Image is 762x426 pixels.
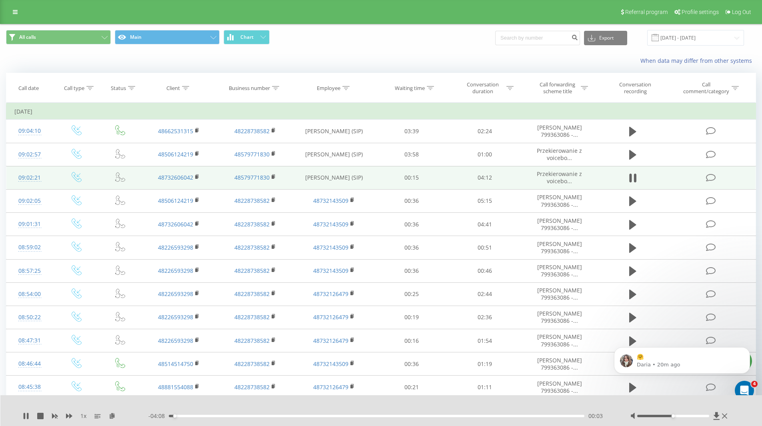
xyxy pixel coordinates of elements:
td: 05:15 [448,189,522,212]
a: 48228738582 [234,244,270,251]
td: 00:51 [448,236,522,259]
span: [PERSON_NAME] 799363086 -... [537,333,582,348]
div: 09:02:21 [14,170,45,186]
a: 48732126479 [313,383,348,391]
span: 1 x [80,412,86,420]
div: Conversation recording [609,81,661,95]
a: 48228738582 [234,220,270,228]
a: 48228738582 [234,127,270,135]
a: 48506124219 [158,197,193,204]
a: 48732606042 [158,220,193,228]
td: [PERSON_NAME] (SIP) [293,143,375,166]
td: 03:58 [375,143,448,166]
span: [PERSON_NAME] 799363086 -... [537,310,582,324]
td: 00:36 [375,213,448,236]
td: 03:39 [375,120,448,143]
input: Search by number [495,31,580,45]
iframe: Intercom notifications message [602,330,762,404]
span: [PERSON_NAME] 799363086 -... [537,240,582,255]
div: 08:46:44 [14,356,45,372]
div: Status [111,85,126,92]
button: Main [115,30,220,44]
div: 08:50:22 [14,310,45,325]
td: 00:36 [375,259,448,282]
a: 48732143509 [313,220,348,228]
td: 01:00 [448,143,522,166]
a: 48579771830 [234,150,270,158]
td: 00:46 [448,259,522,282]
span: Przekierowanie z voicebo... [537,170,582,185]
div: Accessibility label [672,414,675,418]
span: [PERSON_NAME] 799363086 -... [537,217,582,232]
span: - 04:08 [148,412,169,420]
a: 48732143509 [313,360,348,368]
span: [PERSON_NAME] 799363086 -... [537,380,582,394]
a: 48228738582 [234,360,270,368]
div: Call comment/category [683,81,730,95]
a: 48228738582 [234,290,270,298]
a: 48228738582 [234,313,270,321]
button: All calls [6,30,111,44]
td: 00:16 [375,329,448,352]
a: 48226593298 [158,337,193,344]
a: 48226593298 [158,244,193,251]
div: Call forwarding scheme title [536,81,579,95]
a: 48732143509 [313,197,348,204]
a: 48732606042 [158,174,193,181]
td: 00:15 [375,166,448,189]
div: Client [166,85,180,92]
div: 09:01:31 [14,216,45,232]
span: [PERSON_NAME] 799363086 -... [537,124,582,138]
div: 08:54:00 [14,286,45,302]
a: 48732126479 [313,337,348,344]
div: Accessibility label [173,414,176,418]
a: 48228738582 [234,383,270,391]
a: 48732143509 [313,267,348,274]
div: Call date [18,85,39,92]
td: 01:19 [448,352,522,376]
a: 48732126479 [313,290,348,298]
div: Business number [229,85,270,92]
td: 00:19 [375,306,448,329]
a: When data may differ from other systems [640,57,756,64]
button: Chart [224,30,270,44]
div: Employee [317,85,340,92]
td: [PERSON_NAME] (SIP) [293,120,375,143]
td: 04:12 [448,166,522,189]
a: 48228738582 [234,267,270,274]
td: 00:25 [375,282,448,306]
a: 48226593298 [158,313,193,321]
span: Przekierowanie z voicebo... [537,147,582,162]
div: 09:04:10 [14,123,45,139]
a: 48579771830 [234,174,270,181]
a: 48228738582 [234,337,270,344]
iframe: Intercom live chat [735,381,754,400]
div: 08:47:31 [14,333,45,348]
div: 09:02:57 [14,147,45,162]
a: 48732126479 [313,313,348,321]
div: 08:45:38 [14,379,45,395]
div: 09:02:05 [14,193,45,209]
button: Export [584,31,627,45]
td: 04:41 [448,213,522,236]
td: 02:44 [448,282,522,306]
td: 00:36 [375,236,448,259]
span: [PERSON_NAME] 799363086 -... [537,263,582,278]
span: [PERSON_NAME] 799363086 -... [537,286,582,301]
span: Referral program [625,9,668,15]
td: 01:11 [448,376,522,399]
div: 08:57:25 [14,263,45,279]
span: All calls [19,34,36,40]
span: 00:03 [588,412,603,420]
td: 00:36 [375,189,448,212]
a: 48662531315 [158,127,193,135]
a: 48228738582 [234,197,270,204]
span: [PERSON_NAME] 799363086 -... [537,356,582,371]
a: 48881554088 [158,383,193,391]
a: 48514514750 [158,360,193,368]
div: Conversation duration [462,81,504,95]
